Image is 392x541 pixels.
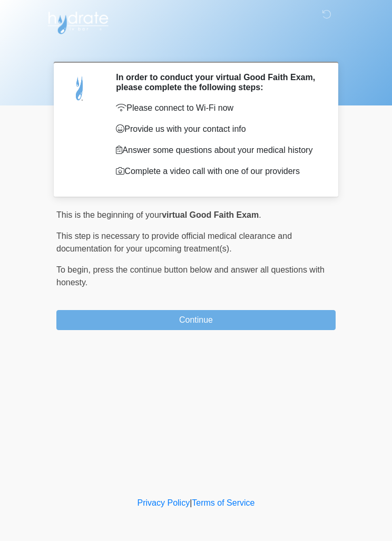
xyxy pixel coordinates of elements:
p: Answer some questions about your medical history [116,144,320,157]
a: Terms of Service [192,498,254,507]
span: . [259,210,261,219]
p: Please connect to Wi-Fi now [116,102,320,114]
img: Agent Avatar [64,72,96,104]
h2: In order to conduct your virtual Good Faith Exam, please complete the following steps: [116,72,320,92]
span: This step is necessary to provide official medical clearance and documentation for your upcoming ... [56,231,292,253]
span: This is the beginning of your [56,210,162,219]
h1: ‎ ‎ ‎ ‎ [48,38,344,57]
strong: virtual Good Faith Exam [162,210,259,219]
p: Provide us with your contact info [116,123,320,136]
button: Continue [56,310,336,330]
p: Complete a video call with one of our providers [116,165,320,178]
a: Privacy Policy [138,498,190,507]
span: To begin, [56,265,93,274]
a: | [190,498,192,507]
img: Hydrate IV Bar - Arcadia Logo [46,8,110,35]
span: press the continue button below and answer all questions with honesty. [56,265,325,287]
